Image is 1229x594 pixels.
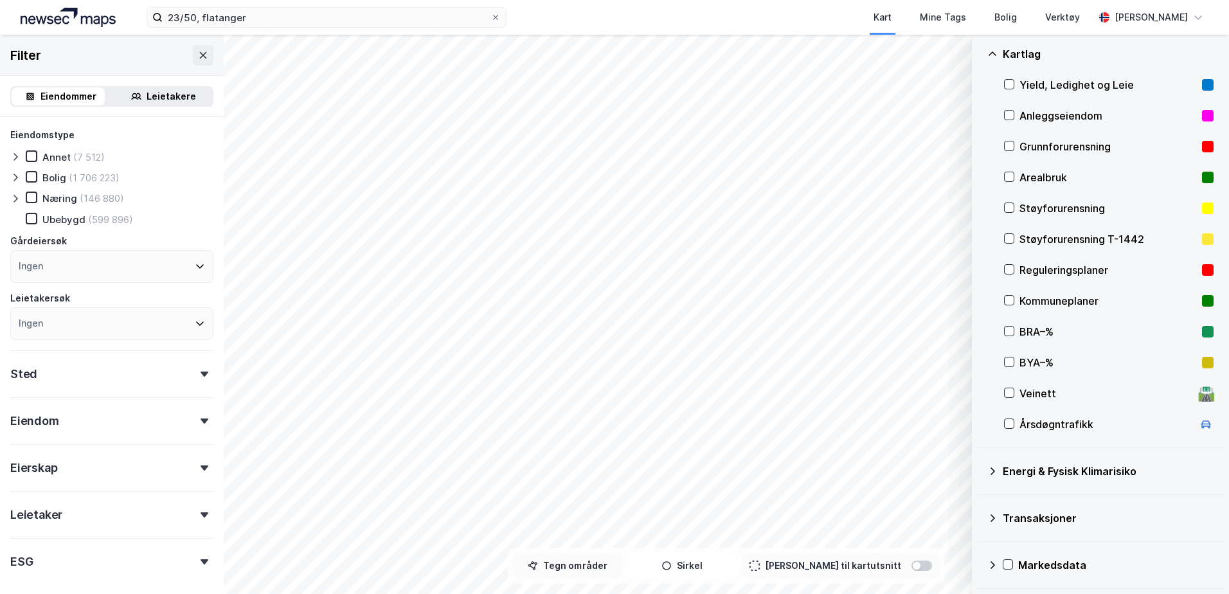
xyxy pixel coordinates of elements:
[1019,386,1193,401] div: Veinett
[1019,231,1197,247] div: Støyforurensning T-1442
[513,553,622,579] button: Tegn områder
[73,151,105,163] div: (7 512)
[1165,532,1229,594] iframe: Chat Widget
[10,127,75,143] div: Eiendomstype
[627,553,737,579] button: Sirkel
[1019,355,1197,370] div: BYA–%
[1003,464,1214,479] div: Energi & Fysisk Klimarisiko
[1003,46,1214,62] div: Kartlag
[10,233,67,249] div: Gårdeiersøk
[10,366,37,382] div: Sted
[1115,10,1188,25] div: [PERSON_NAME]
[10,554,33,570] div: ESG
[42,213,85,226] div: Ubebygd
[10,507,62,523] div: Leietaker
[1019,293,1197,309] div: Kommuneplaner
[10,291,70,306] div: Leietakersøk
[163,8,490,27] input: Søk på adresse, matrikkel, gårdeiere, leietakere eller personer
[42,192,77,204] div: Næring
[1019,201,1197,216] div: Støyforurensning
[21,8,116,27] img: logo.a4113a55bc3d86da70a041830d287a7e.svg
[1019,108,1197,123] div: Anleggseiendom
[1019,262,1197,278] div: Reguleringsplaner
[42,151,71,163] div: Annet
[994,10,1017,25] div: Bolig
[10,45,41,66] div: Filter
[874,10,892,25] div: Kart
[1019,170,1197,185] div: Arealbruk
[10,413,59,429] div: Eiendom
[69,172,120,184] div: (1 706 223)
[1165,532,1229,594] div: Kontrollprogram for chat
[1019,417,1193,432] div: Årsdøgntrafikk
[42,172,66,184] div: Bolig
[765,558,901,573] div: [PERSON_NAME] til kartutsnitt
[19,258,43,274] div: Ingen
[19,316,43,331] div: Ingen
[88,213,133,226] div: (599 896)
[10,460,57,476] div: Eierskap
[80,192,124,204] div: (146 880)
[1019,139,1197,154] div: Grunnforurensning
[1198,385,1215,402] div: 🛣️
[1018,557,1214,573] div: Markedsdata
[920,10,966,25] div: Mine Tags
[1045,10,1080,25] div: Verktøy
[1019,324,1197,339] div: BRA–%
[1003,510,1214,526] div: Transaksjoner
[147,89,196,104] div: Leietakere
[40,89,96,104] div: Eiendommer
[1019,77,1197,93] div: Yield, Ledighet og Leie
